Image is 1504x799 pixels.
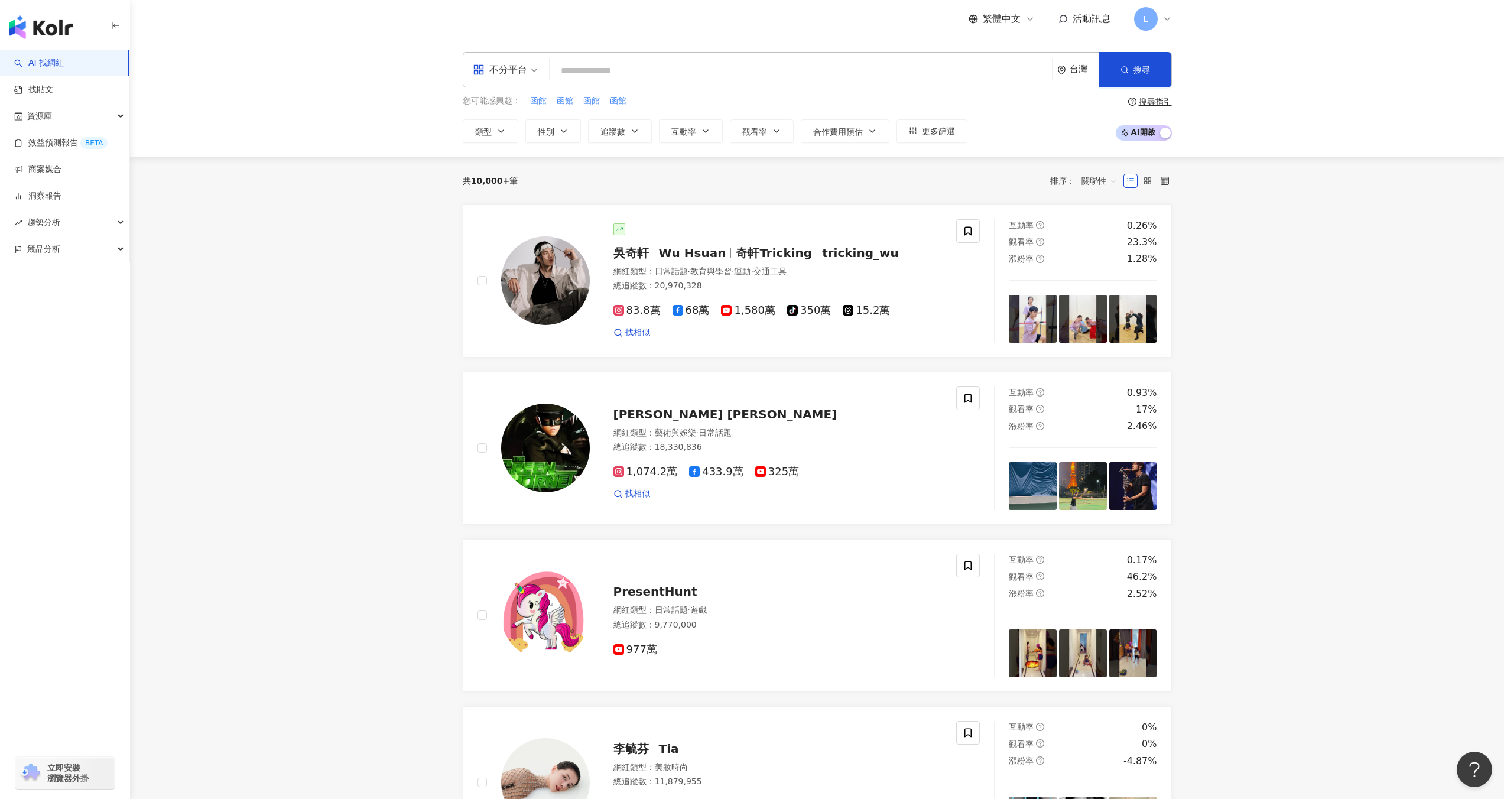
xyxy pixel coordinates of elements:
[556,95,574,108] button: 函館
[625,327,650,339] span: 找相似
[1109,295,1157,343] img: post-image
[1009,254,1034,264] span: 漲粉率
[655,605,688,615] span: 日常話題
[613,742,649,756] span: 李毓芬
[1036,405,1044,413] span: question-circle
[1073,13,1110,24] span: 活動訊息
[1142,738,1157,751] div: 0%
[463,95,521,107] span: 您可能感興趣：
[1036,255,1044,263] span: question-circle
[813,127,863,137] span: 合作費用預估
[613,280,943,292] div: 總追蹤數 ： 20,970,328
[538,127,554,137] span: 性別
[473,64,485,76] span: appstore
[14,164,61,176] a: 商案媒合
[15,757,115,789] a: chrome extension立即安裝 瀏覽器外掛
[1142,721,1157,734] div: 0%
[843,304,890,317] span: 15.2萬
[1036,388,1044,397] span: question-circle
[501,571,590,660] img: KOL Avatar
[625,488,650,500] span: 找相似
[659,246,726,260] span: Wu Hsuan
[613,304,661,317] span: 83.8萬
[1036,723,1044,731] span: question-circle
[1127,252,1157,265] div: 1.28%
[1457,752,1492,787] iframe: Help Scout Beacon - Open
[613,584,697,599] span: PresentHunt
[922,126,955,136] span: 更多篩選
[1036,589,1044,597] span: question-circle
[475,127,492,137] span: 類型
[1144,12,1148,25] span: L
[1057,66,1066,74] span: environment
[1109,462,1157,510] img: post-image
[530,95,547,108] button: 函館
[1127,236,1157,249] div: 23.3%
[613,327,650,339] a: 找相似
[801,119,889,143] button: 合作費用預估
[721,304,775,317] span: 1,580萬
[896,119,967,143] button: 更多篩選
[463,539,1172,692] a: KOL AvatarPresentHunt網紅類型：日常話題·遊戲總追蹤數：9,770,000977萬互動率question-circle0.17%觀看率question-circle46.2%...
[600,127,625,137] span: 追蹤數
[696,428,699,437] span: ·
[14,57,64,69] a: searchAI 找網紅
[613,488,650,500] a: 找相似
[27,103,52,129] span: 資源庫
[1036,739,1044,748] span: question-circle
[613,246,649,260] span: 吳奇軒
[1109,629,1157,677] img: post-image
[751,267,753,276] span: ·
[9,15,73,39] img: logo
[1009,220,1034,230] span: 互動率
[1036,422,1044,430] span: question-circle
[583,95,600,108] button: 函館
[736,246,812,260] span: 奇軒Tricking
[1009,388,1034,397] span: 互動率
[690,267,732,276] span: 教育與學習
[473,60,527,79] div: 不分平台
[1139,97,1172,106] div: 搜尋指引
[1059,462,1107,510] img: post-image
[690,605,707,615] span: 遊戲
[610,95,626,107] span: 函館
[659,742,679,756] span: Tia
[689,466,743,478] span: 433.9萬
[530,95,547,107] span: 函館
[732,267,734,276] span: ·
[14,84,53,96] a: 找貼文
[688,267,690,276] span: ·
[613,427,943,439] div: 網紅類型 ：
[1059,295,1107,343] img: post-image
[655,762,688,772] span: 美妝時尚
[1009,237,1034,246] span: 觀看率
[1099,52,1171,87] button: 搜尋
[1127,386,1157,399] div: 0.93%
[1127,219,1157,232] div: 0.26%
[1009,295,1057,343] img: post-image
[742,127,767,137] span: 觀看率
[787,304,831,317] span: 350萬
[613,441,943,453] div: 總追蹤數 ： 18,330,836
[463,119,518,143] button: 類型
[671,127,696,137] span: 互動率
[655,267,688,276] span: 日常話題
[471,176,510,186] span: 10,000+
[613,762,943,774] div: 網紅類型 ：
[613,619,943,631] div: 總追蹤數 ： 9,770,000
[1009,739,1034,749] span: 觀看率
[1009,462,1057,510] img: post-image
[501,236,590,325] img: KOL Avatar
[583,95,600,107] span: 函館
[699,428,732,437] span: 日常話題
[14,219,22,227] span: rise
[1070,64,1099,74] div: 台灣
[1136,403,1157,416] div: 17%
[753,267,787,276] span: 交通工具
[1081,171,1117,190] span: 關聯性
[1059,629,1107,677] img: post-image
[1050,171,1123,190] div: 排序：
[1036,221,1044,229] span: question-circle
[983,12,1021,25] span: 繁體中文
[1036,556,1044,564] span: question-circle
